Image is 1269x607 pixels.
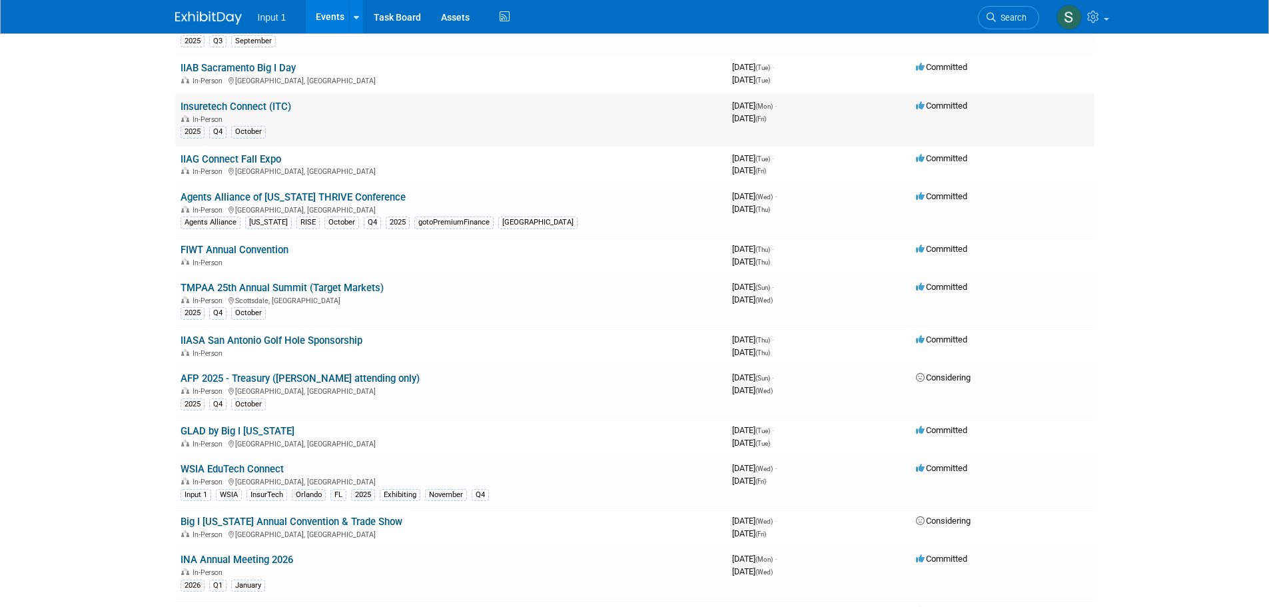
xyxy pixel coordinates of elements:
a: INA Annual Meeting 2026 [181,554,293,566]
img: In-Person Event [181,115,189,122]
span: [DATE] [732,334,774,344]
span: (Tue) [755,440,770,447]
div: [GEOGRAPHIC_DATA], [GEOGRAPHIC_DATA] [181,385,721,396]
span: Committed [916,463,967,473]
span: (Tue) [755,64,770,71]
span: - [772,425,774,435]
span: - [772,282,774,292]
span: (Thu) [755,206,770,213]
span: [DATE] [732,257,770,267]
div: Agents Alliance [181,217,240,229]
a: TMPAA 25th Annual Summit (Target Markets) [181,282,384,294]
span: In-Person [193,115,226,124]
span: [DATE] [732,204,770,214]
span: Committed [916,62,967,72]
img: In-Person Event [181,568,189,575]
div: Q1 [209,580,226,592]
span: (Tue) [755,77,770,84]
span: Committed [916,425,967,435]
span: (Thu) [755,349,770,356]
span: - [775,463,777,473]
span: (Thu) [755,246,770,253]
img: In-Person Event [181,440,189,446]
span: (Fri) [755,167,766,175]
div: September [231,35,276,47]
span: [DATE] [732,554,777,564]
img: Susan Stout [1057,5,1082,30]
img: In-Person Event [181,387,189,394]
span: In-Person [193,478,226,486]
div: October [231,307,266,319]
div: Orlando [292,489,326,501]
a: IIASA San Antonio Golf Hole Sponsorship [181,334,362,346]
a: Insuretech Connect (ITC) [181,101,291,113]
img: In-Person Event [181,478,189,484]
span: Committed [916,244,967,254]
span: [DATE] [732,385,773,395]
img: In-Person Event [181,530,189,537]
span: In-Person [193,297,226,305]
div: [GEOGRAPHIC_DATA], [GEOGRAPHIC_DATA] [181,75,721,85]
div: [GEOGRAPHIC_DATA], [GEOGRAPHIC_DATA] [181,528,721,539]
div: [GEOGRAPHIC_DATA], [GEOGRAPHIC_DATA] [181,476,721,486]
span: (Tue) [755,155,770,163]
span: [DATE] [732,528,766,538]
span: [DATE] [732,101,777,111]
span: (Mon) [755,556,773,563]
div: Exhibiting [380,489,420,501]
a: AFP 2025 - Treasury ([PERSON_NAME] attending only) [181,372,420,384]
span: (Fri) [755,115,766,123]
span: [DATE] [732,438,770,448]
span: - [772,153,774,163]
div: RISE [296,217,320,229]
span: [DATE] [732,372,774,382]
span: [DATE] [732,463,777,473]
span: [DATE] [732,347,770,357]
span: (Fri) [755,530,766,538]
span: - [775,516,777,526]
span: In-Person [193,387,226,396]
span: - [772,334,774,344]
img: In-Person Event [181,349,189,356]
a: GLAD by Big I [US_STATE] [181,425,294,437]
div: 2025 [181,398,205,410]
span: (Wed) [755,193,773,201]
div: Q4 [364,217,381,229]
span: (Thu) [755,336,770,344]
a: IIAG Connect Fall Expo [181,153,281,165]
span: In-Person [193,167,226,176]
div: Input 1 [181,489,211,501]
span: [DATE] [732,244,774,254]
span: (Mon) [755,103,773,110]
span: - [775,101,777,111]
span: (Wed) [755,465,773,472]
span: [DATE] [732,425,774,435]
div: October [231,398,266,410]
a: FIWT Annual Convention [181,244,288,256]
span: (Fri) [755,478,766,485]
a: Big I [US_STATE] Annual Convention & Trade Show [181,516,402,528]
div: Q4 [472,489,489,501]
a: WSIA EduTech Connect [181,463,284,475]
div: [GEOGRAPHIC_DATA], [GEOGRAPHIC_DATA] [181,438,721,448]
span: Considering [916,516,971,526]
span: (Wed) [755,297,773,304]
div: October [324,217,359,229]
div: Q4 [209,126,226,138]
span: In-Person [193,349,226,358]
span: Committed [916,282,967,292]
div: Scottsdale, [GEOGRAPHIC_DATA] [181,295,721,305]
a: IIAB Sacramento Big I Day [181,62,296,74]
span: Committed [916,334,967,344]
span: (Sun) [755,284,770,291]
img: In-Person Event [181,206,189,213]
span: [DATE] [732,476,766,486]
a: Agents Alliance of [US_STATE] THRIVE Conference [181,191,406,203]
span: [DATE] [732,165,766,175]
span: [DATE] [732,75,770,85]
span: Search [996,13,1027,23]
div: October [231,126,266,138]
span: (Wed) [755,518,773,525]
div: FL [330,489,346,501]
span: In-Person [193,530,226,539]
